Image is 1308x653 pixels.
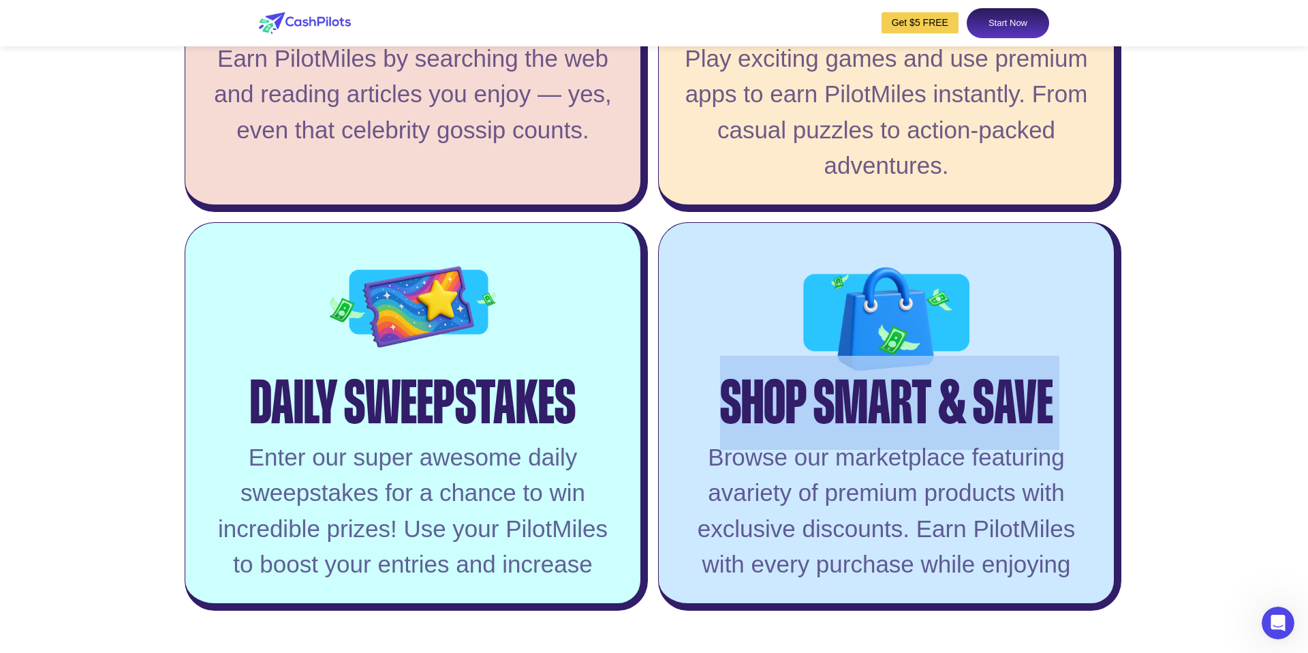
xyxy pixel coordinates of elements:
div: Daily Sweepstakes [250,356,576,420]
img: offer [330,243,495,379]
div: Earn PilotMiles by searching the web and reading articles you enjoy — yes, even that celebrity go... [206,41,620,149]
div: Shop Smart & Save [720,356,1053,420]
img: offer [803,243,969,406]
div: Browse our marketplace featuring avariety of premium products with exclusive discounts. Earn Pilo... [679,440,1093,583]
div: Play exciting games and use premium apps to earn PilotMiles instantly. From casual puzzles to act... [679,41,1093,184]
a: Start Now [967,8,1049,38]
div: Enter our super awesome daily sweepstakes for a chance to win incredible prizes! Use your PilotMi... [206,440,620,583]
img: logo [259,12,351,34]
iframe: Intercom live chat [1262,607,1294,639]
a: Get $5 FREE [882,12,959,33]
